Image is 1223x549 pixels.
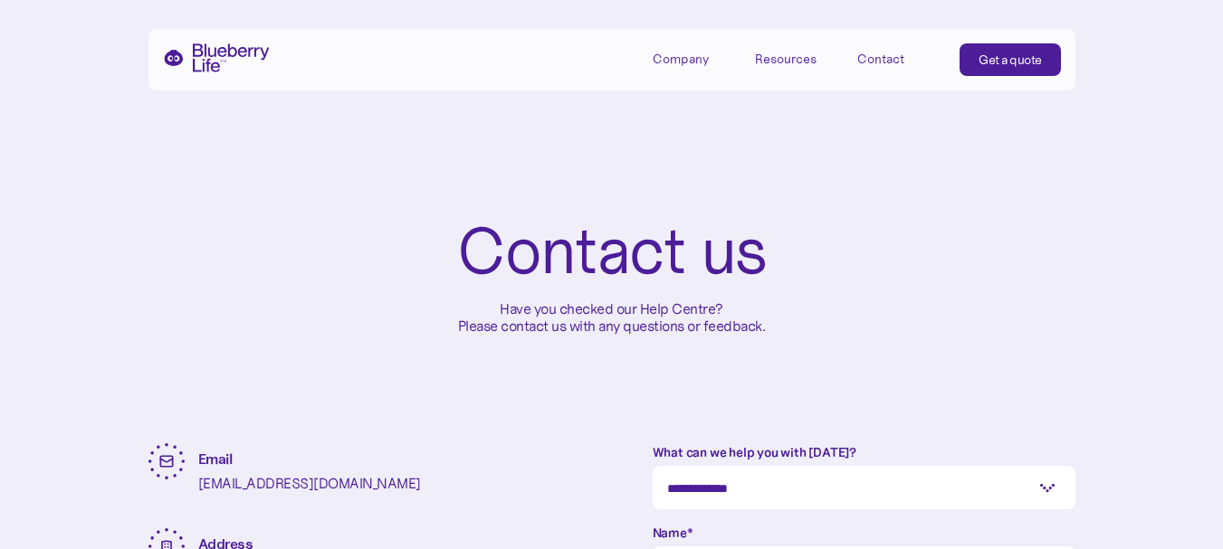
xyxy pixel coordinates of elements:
p: [EMAIL_ADDRESS][DOMAIN_NAME] [198,475,421,492]
div: Company [653,52,709,67]
a: home [163,43,270,72]
p: Have you checked our Help Centre? Please contact us with any questions or feedback. [458,300,766,335]
h1: Contact us [457,217,767,286]
div: Company [653,43,734,73]
a: Contact [857,43,939,73]
div: Get a quote [979,51,1042,69]
div: Contact [857,52,904,67]
div: Resources [755,43,836,73]
strong: Email [198,450,233,468]
a: Get a quote [960,43,1061,76]
div: Resources [755,52,817,67]
label: What can we help you with [DATE]? [653,443,1075,461]
label: Name* [653,524,1075,542]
